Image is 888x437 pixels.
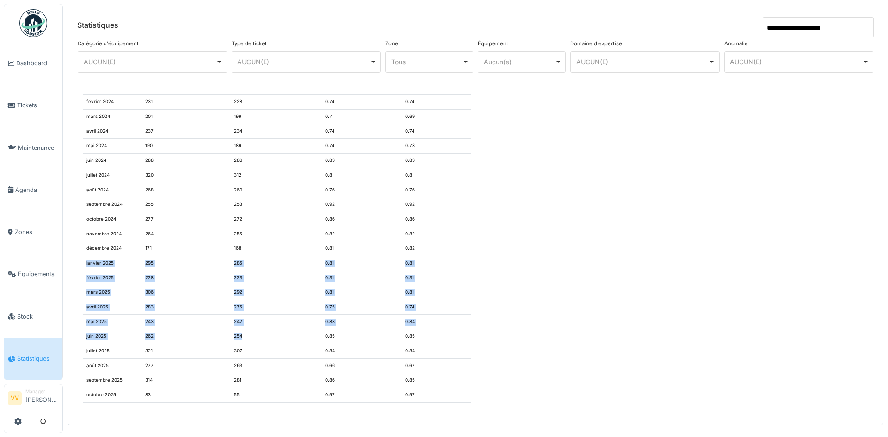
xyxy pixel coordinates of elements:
[321,241,402,256] td: 0.81
[18,270,59,278] span: Équipements
[142,124,231,139] td: 237
[401,168,471,183] td: 0.8
[321,256,402,271] td: 0.81
[576,57,709,67] div: AUCUN(E)
[230,197,321,212] td: 253
[321,110,402,124] td: 0.7
[321,285,402,300] td: 0.81
[401,95,471,110] td: 0.74
[142,110,231,124] td: 201
[83,241,142,256] td: décembre 2024
[321,139,402,154] td: 0.74
[17,101,59,110] span: Tickets
[401,227,471,241] td: 0.82
[230,110,321,124] td: 199
[84,57,216,67] div: AUCUN(E)
[83,271,142,285] td: février 2025
[401,329,471,344] td: 0.85
[401,139,471,154] td: 0.73
[16,59,59,68] span: Dashboard
[321,329,402,344] td: 0.85
[230,388,321,403] td: 55
[230,256,321,271] td: 285
[142,388,231,403] td: 83
[142,314,231,329] td: 243
[4,42,62,84] a: Dashboard
[230,168,321,183] td: 312
[401,241,471,256] td: 0.82
[321,197,402,212] td: 0.92
[321,300,402,315] td: 0.75
[401,110,471,124] td: 0.69
[321,373,402,388] td: 0.86
[142,197,231,212] td: 255
[230,358,321,373] td: 263
[401,183,471,197] td: 0.76
[142,373,231,388] td: 314
[83,300,142,315] td: avril 2025
[142,344,231,359] td: 321
[83,139,142,154] td: mai 2024
[321,212,402,227] td: 0.86
[401,300,471,315] td: 0.74
[142,168,231,183] td: 320
[230,271,321,285] td: 223
[230,344,321,359] td: 307
[484,57,555,67] div: Aucun(e)
[4,295,62,338] a: Stock
[230,314,321,329] td: 242
[230,329,321,344] td: 254
[142,212,231,227] td: 277
[401,285,471,300] td: 0.81
[15,185,59,194] span: Agenda
[83,110,142,124] td: mars 2024
[4,84,62,126] a: Tickets
[142,154,231,168] td: 288
[230,212,321,227] td: 272
[321,183,402,197] td: 0.76
[321,388,402,403] td: 0.97
[142,227,231,241] td: 264
[401,358,471,373] td: 0.67
[230,300,321,315] td: 275
[83,168,142,183] td: juillet 2024
[230,154,321,168] td: 286
[478,40,508,48] label: Équipement
[142,183,231,197] td: 268
[142,241,231,256] td: 171
[230,285,321,300] td: 292
[8,388,59,410] a: VV Manager[PERSON_NAME]
[401,124,471,139] td: 0.74
[401,154,471,168] td: 0.83
[321,227,402,241] td: 0.82
[321,168,402,183] td: 0.8
[8,391,22,405] li: VV
[230,124,321,139] td: 234
[401,388,471,403] td: 0.97
[142,300,231,315] td: 283
[401,344,471,359] td: 0.84
[232,40,267,48] label: Type de ticket
[18,143,59,152] span: Maintenance
[401,373,471,388] td: 0.85
[142,285,231,300] td: 306
[321,314,402,329] td: 0.83
[83,373,142,388] td: septembre 2025
[724,40,748,48] label: Anomalie
[83,197,142,212] td: septembre 2024
[230,373,321,388] td: 281
[17,312,59,321] span: Stock
[83,358,142,373] td: août 2025
[321,154,402,168] td: 0.83
[19,9,47,37] img: Badge_color-CXgf-gQk.svg
[401,212,471,227] td: 0.86
[237,57,370,67] div: AUCUN(E)
[385,40,398,48] label: Zone
[25,388,59,408] li: [PERSON_NAME]
[570,40,622,48] label: Domaine d'expertise
[230,241,321,256] td: 168
[83,154,142,168] td: juin 2024
[230,183,321,197] td: 260
[4,338,62,380] a: Statistiques
[142,139,231,154] td: 190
